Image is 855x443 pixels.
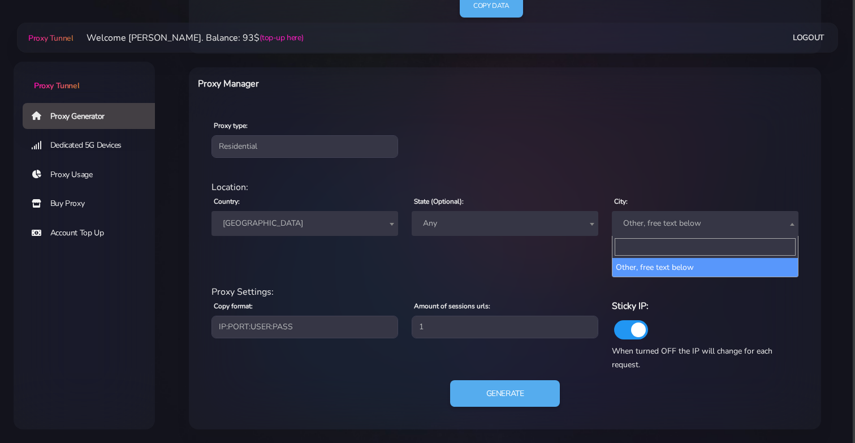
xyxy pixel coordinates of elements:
a: Proxy Tunnel [26,29,73,47]
span: Any [412,211,598,236]
span: Any [418,216,591,231]
a: Proxy Usage [23,162,164,188]
input: Search [615,238,796,256]
span: Turkey [218,216,391,231]
label: State (Optional): [414,196,464,207]
span: Proxy Tunnel [28,33,73,44]
span: Turkey [211,211,398,236]
a: Proxy Generator [23,103,164,129]
button: Generate [450,380,560,407]
span: Other, free text below [612,211,798,236]
a: Logout [793,27,824,48]
li: Other, free text below [612,258,798,277]
span: When turned OFF the IP will change for each request. [612,346,772,370]
div: Location: [205,180,805,194]
iframe: Webchat Widget [688,258,841,429]
h6: Proxy Manager [198,76,551,91]
label: Amount of sessions urls: [414,301,490,311]
label: City: [614,196,628,207]
div: Proxy Settings: [205,285,805,299]
a: Buy Proxy [23,191,164,217]
h6: Sticky IP: [612,299,798,313]
label: Country: [214,196,240,207]
a: (top-up here) [260,32,303,44]
a: Account Top Up [23,220,164,246]
label: Proxy type: [214,121,248,131]
label: Copy format: [214,301,253,311]
li: Welcome [PERSON_NAME]. Balance: 93$ [73,31,303,45]
a: Dedicated 5G Devices [23,132,164,158]
span: Other, free text below [619,216,792,231]
span: Proxy Tunnel [34,80,79,91]
a: Proxy Tunnel [14,62,155,92]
